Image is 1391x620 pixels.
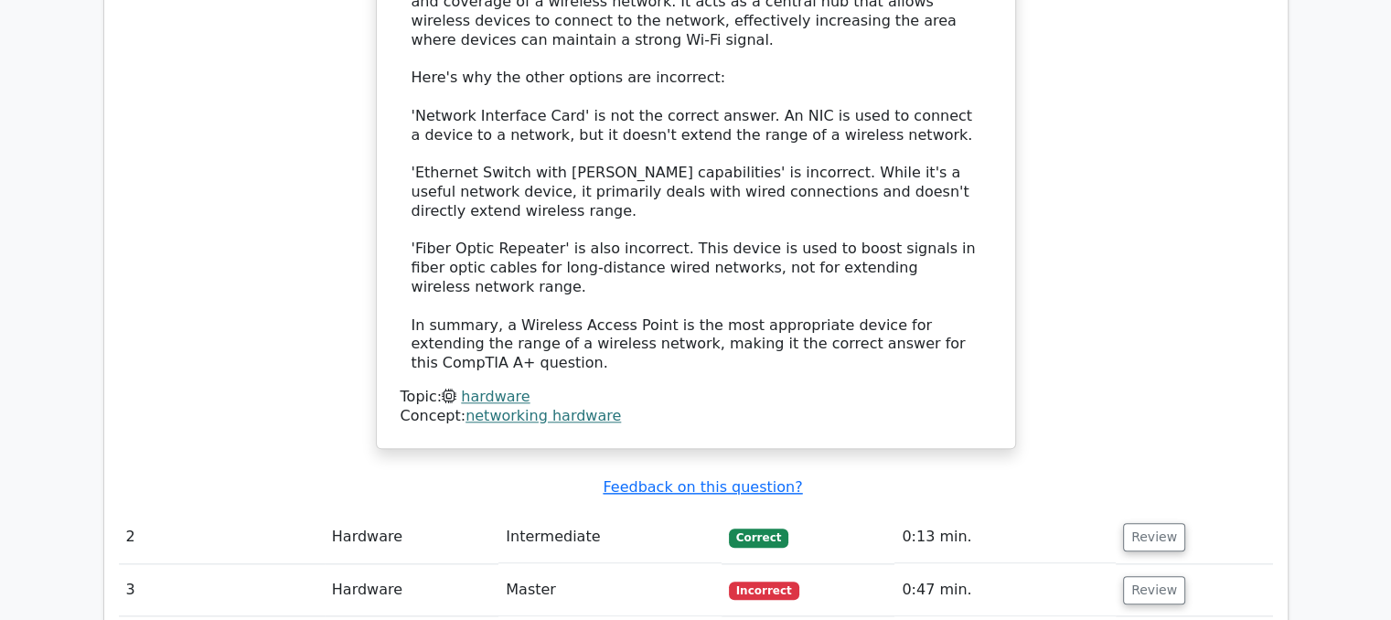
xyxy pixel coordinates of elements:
[325,564,498,616] td: Hardware
[119,511,325,563] td: 2
[894,564,1116,616] td: 0:47 min.
[729,582,799,600] span: Incorrect
[325,511,498,563] td: Hardware
[461,388,530,405] a: hardware
[729,529,788,547] span: Correct
[465,407,621,424] a: networking hardware
[1123,576,1185,604] button: Review
[498,511,722,563] td: Intermediate
[401,407,991,426] div: Concept:
[401,388,991,407] div: Topic:
[894,511,1116,563] td: 0:13 min.
[119,564,325,616] td: 3
[498,564,722,616] td: Master
[603,478,802,496] a: Feedback on this question?
[1123,523,1185,551] button: Review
